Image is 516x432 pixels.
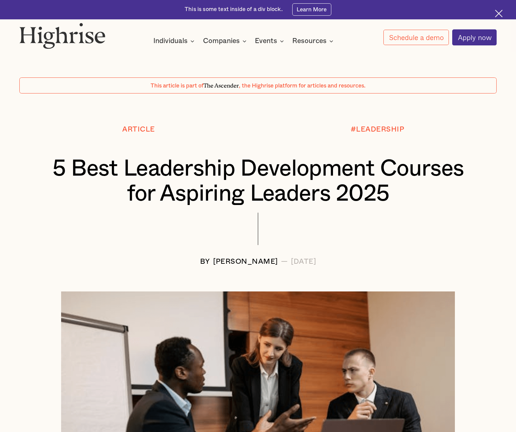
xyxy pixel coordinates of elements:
[255,37,277,45] div: Events
[351,126,404,134] div: #LEADERSHIP
[203,37,240,45] div: Companies
[239,83,365,88] span: , the Highrise platform for articles and resources.
[153,37,188,45] div: Individuals
[213,258,278,266] div: [PERSON_NAME]
[383,30,449,45] a: Schedule a demo
[153,37,196,45] div: Individuals
[185,6,283,13] div: This is some text inside of a div block.
[281,258,288,266] div: —
[151,83,203,88] span: This article is part of
[200,258,210,266] div: BY
[203,81,239,87] span: The Ascender
[122,126,155,134] div: Article
[452,29,497,45] a: Apply now
[292,37,335,45] div: Resources
[203,37,248,45] div: Companies
[39,156,477,207] h1: 5 Best Leadership Development Courses for Aspiring Leaders 2025
[255,37,286,45] div: Events
[19,23,106,49] img: Highrise logo
[292,3,331,16] a: Learn More
[292,37,327,45] div: Resources
[291,258,316,266] div: [DATE]
[495,10,503,17] img: Cross icon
